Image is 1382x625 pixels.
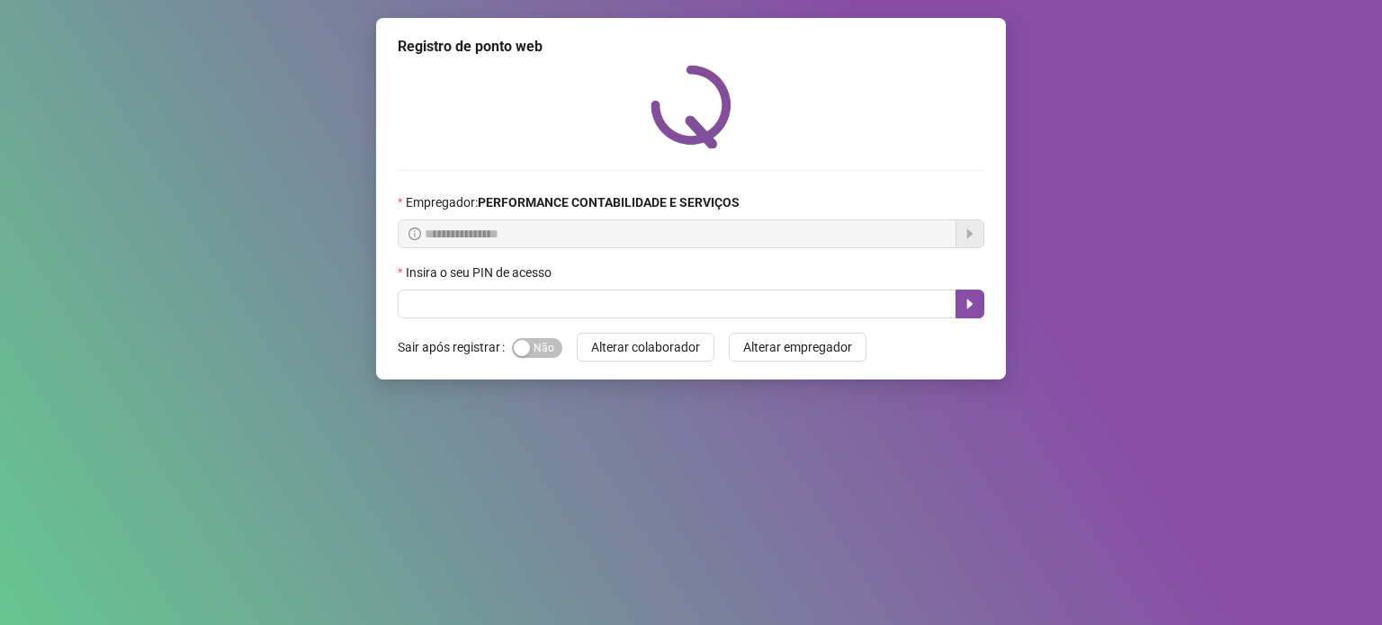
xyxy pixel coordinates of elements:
[729,333,866,362] button: Alterar empregador
[398,263,563,282] label: Insira o seu PIN de acesso
[651,65,731,148] img: QRPoint
[398,36,984,58] div: Registro de ponto web
[478,195,740,210] strong: PERFORMANCE CONTABILIDADE E SERVIÇOS
[591,337,700,357] span: Alterar colaborador
[743,337,852,357] span: Alterar empregador
[406,192,740,212] span: Empregador :
[408,228,421,240] span: info-circle
[577,333,714,362] button: Alterar colaborador
[398,333,512,362] label: Sair após registrar
[963,297,977,311] span: caret-right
